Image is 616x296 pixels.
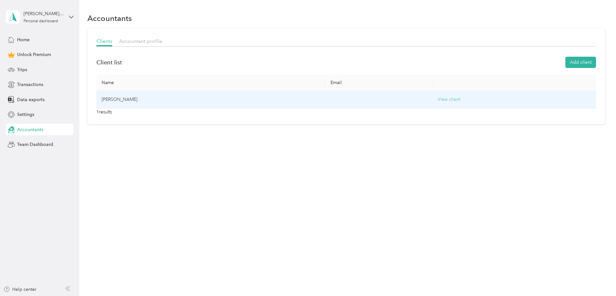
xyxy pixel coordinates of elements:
span: Home [17,36,30,43]
iframe: Everlance-gr Chat Button Frame [580,260,616,296]
h1: Client list [96,59,122,66]
span: Clients [96,38,112,44]
span: Transactions [17,81,43,88]
button: View client [438,96,460,103]
span: Accountant profile [119,38,162,44]
button: Add client [565,57,596,68]
th: Email [325,75,433,91]
div: [PERSON_NAME][EMAIL_ADDRESS][DOMAIN_NAME] [24,10,64,17]
span: Trips [17,66,27,73]
h1: Accountants [87,15,132,22]
span: Team Dashboard [17,141,53,148]
span: Data exports [17,96,45,103]
td: [PERSON_NAME] [96,91,325,109]
p: 1 results [96,109,596,115]
button: Help center [4,286,36,293]
span: Accountants [17,126,43,133]
div: Personal dashboard [24,19,58,23]
span: Settings [17,111,34,118]
th: Name [96,75,325,91]
span: Unlock Premium [17,51,51,58]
